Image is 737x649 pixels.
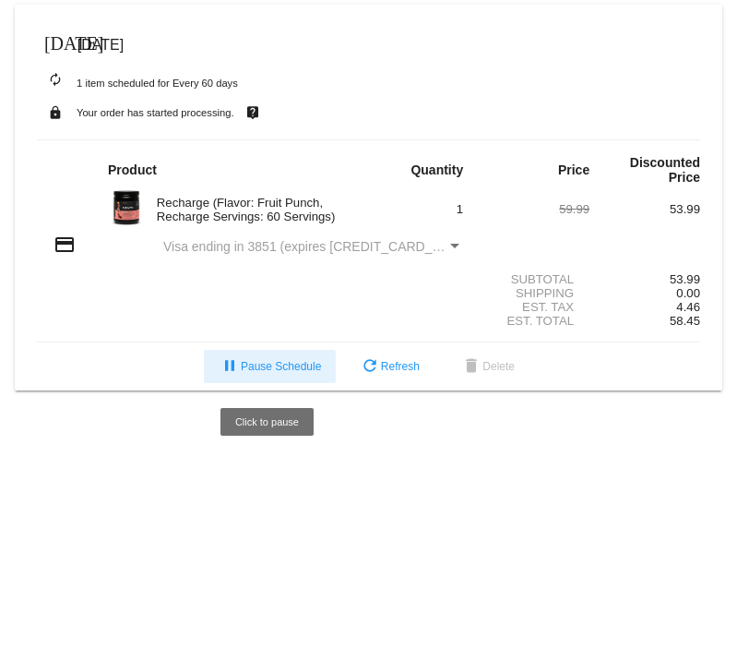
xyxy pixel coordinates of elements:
span: Visa ending in 3851 (expires [CREDIT_CARD_DATA]) [163,239,472,254]
button: Delete [446,350,529,383]
span: 1 [457,202,463,216]
small: Your order has started processing. [77,107,234,118]
div: 59.99 [479,202,589,216]
mat-select: Payment Method [163,239,463,254]
mat-icon: lock [44,101,66,125]
div: Recharge (Flavor: Fruit Punch, Recharge Servings: 60 Servings) [148,196,369,223]
span: Delete [460,360,515,373]
button: Pause Schedule [204,350,336,383]
div: 53.99 [589,202,700,216]
span: 58.45 [670,314,700,328]
small: 1 item scheduled for Every 60 days [37,78,238,89]
strong: Product [108,162,157,177]
mat-icon: refresh [359,356,381,379]
mat-icon: [DATE] [44,30,66,53]
mat-icon: autorenew [44,69,66,91]
div: 53.99 [589,272,700,286]
div: Est. Tax [479,300,589,314]
mat-icon: live_help [242,101,264,125]
div: Shipping [479,286,589,300]
div: Est. Total [479,314,589,328]
mat-icon: pause [219,356,241,379]
strong: Discounted Price [630,155,700,185]
span: 4.46 [676,300,700,314]
span: 0.00 [676,286,700,300]
span: Refresh [359,360,420,373]
div: Subtotal [479,272,589,286]
img: Recharge-60S-bottle-Image-Carousel-Fruit-Punch.png [108,189,145,226]
strong: Quantity [410,162,463,177]
button: Refresh [344,350,434,383]
strong: Price [558,162,589,177]
mat-icon: delete [460,356,482,379]
span: Pause Schedule [219,360,321,373]
mat-icon: credit_card [53,234,76,256]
